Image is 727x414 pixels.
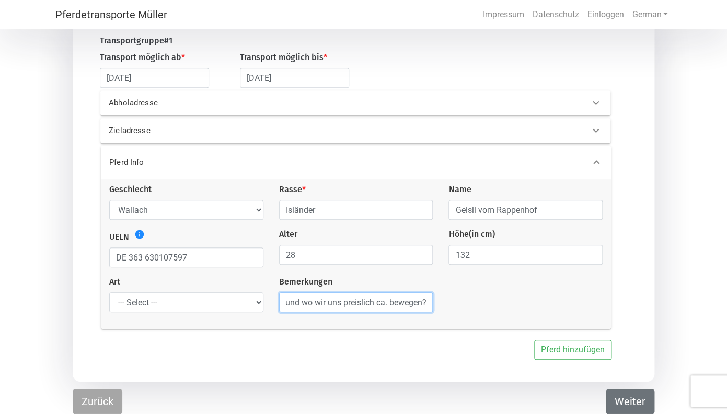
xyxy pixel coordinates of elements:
[109,97,330,109] p: Abholadresse
[240,51,327,64] label: Transport möglich bis
[100,68,209,88] input: Datum auswählen
[478,4,528,25] a: Impressum
[528,4,583,25] a: Datenschutz
[279,200,433,220] input: Rasse
[109,276,120,288] label: Art
[73,389,122,414] button: Zurück
[134,229,145,240] i: Show CICD Guide
[279,292,433,312] input: Bemerkungen
[109,247,263,267] input: IS201918853
[448,245,603,265] input: Höhe
[279,183,306,196] label: Rasse
[606,389,654,414] button: Weiter
[109,231,129,243] label: UELN
[279,228,297,241] label: Alter
[109,183,152,196] label: Geschlecht
[100,118,610,143] div: Zieladresse
[101,146,611,179] div: Pferd Info
[109,157,331,169] p: Pferd Info
[583,4,628,25] a: Einloggen
[55,4,167,25] a: Pferdetransporte Müller
[240,68,349,88] input: Datum auswählen
[534,340,611,360] button: Pferd hinzufügen
[100,51,185,64] label: Transport möglich ab
[279,276,332,288] label: Bemerkungen
[628,4,672,25] a: German
[109,125,330,137] p: Zieladresse
[448,228,494,241] label: Höhe (in cm)
[279,245,433,265] input: Alter
[448,200,603,220] input: Name
[100,90,610,115] div: Abholadresse
[100,34,172,47] label: Transportgruppe # 1
[132,230,145,242] a: info
[448,183,471,196] label: Name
